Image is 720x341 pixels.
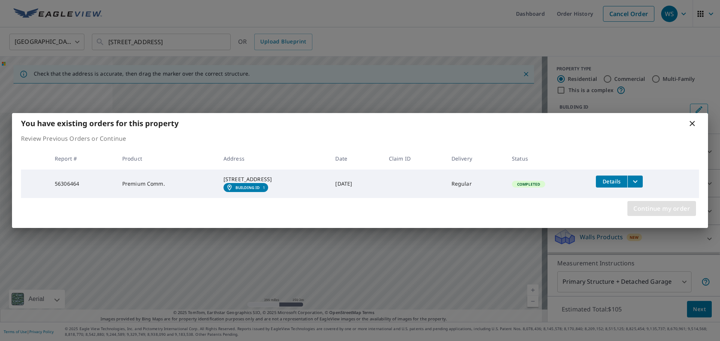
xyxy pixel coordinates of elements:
em: Building ID [235,185,260,190]
span: Details [600,178,623,185]
th: Report # [49,147,116,170]
p: Review Previous Orders or Continue [21,134,699,143]
td: [DATE] [329,170,382,198]
th: Address [217,147,330,170]
th: Claim ID [383,147,445,170]
td: Regular [445,170,506,198]
button: filesDropdownBtn-56306464 [627,176,643,188]
th: Delivery [445,147,506,170]
button: Continue my order [627,201,696,216]
span: Continue my order [633,203,690,214]
button: detailsBtn-56306464 [596,176,627,188]
span: Completed [513,182,544,187]
b: You have existing orders for this property [21,118,178,128]
td: 56306464 [49,170,116,198]
td: Premium Comm. [116,170,217,198]
th: Status [506,147,590,170]
a: Building ID1 [223,183,268,192]
div: [STREET_ADDRESS] [223,176,324,183]
th: Date [329,147,382,170]
th: Product [116,147,217,170]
